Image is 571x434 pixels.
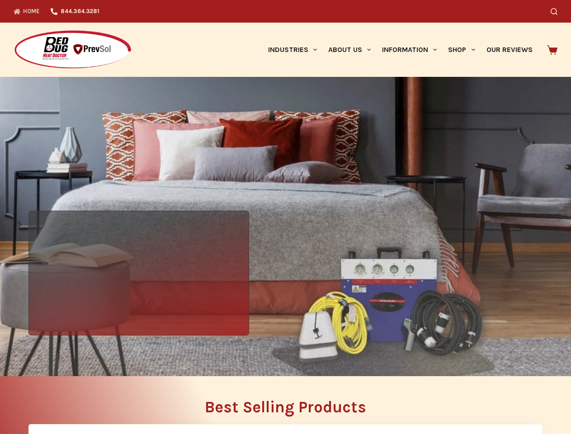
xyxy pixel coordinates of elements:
[551,8,557,15] button: Search
[262,23,322,77] a: Industries
[14,30,132,70] img: Prevsol/Bed Bug Heat Doctor
[262,23,538,77] nav: Primary
[443,23,481,77] a: Shop
[481,23,538,77] a: Our Reviews
[322,23,376,77] a: About Us
[377,23,443,77] a: Information
[28,399,543,415] h2: Best Selling Products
